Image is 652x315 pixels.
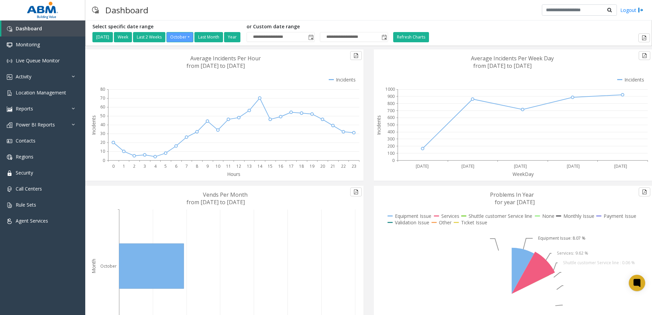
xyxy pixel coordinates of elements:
button: Year [224,32,240,42]
button: Export to pdf [350,51,362,60]
text: 21 [330,163,335,169]
img: pageIcon [92,2,99,18]
text: 19 [310,163,314,169]
img: 'icon' [7,154,12,160]
text: for year [DATE] [495,198,535,206]
span: Rule Sets [16,201,36,208]
img: 'icon' [7,90,12,96]
text: [DATE] [461,163,474,169]
span: Power BI Reports [16,121,55,128]
img: logout [638,6,643,14]
text: 30 [100,131,105,136]
span: Toggle popup [307,32,314,42]
text: 1 [123,163,125,169]
span: Location Management [16,89,66,96]
text: Average Incidents Per Week Day [471,55,554,62]
text: 17 [289,163,294,169]
text: 700 [387,108,395,114]
text: 7 [186,163,188,169]
text: [DATE] [614,163,627,169]
text: Problems In Year [490,191,534,198]
text: 14 [257,163,263,169]
text: 800 [387,101,395,106]
text: 4 [154,163,157,169]
text: 16 [278,163,283,169]
span: Reports [16,105,33,112]
span: Activity [16,73,31,80]
text: Services: 9.62 % [557,250,588,256]
text: 400 [387,129,395,135]
text: 600 [387,115,395,120]
text: 5 [164,163,167,169]
text: 70 [100,95,105,101]
text: from [DATE] to [DATE] [187,62,245,70]
img: 'icon' [7,106,12,112]
text: 10 [100,148,105,154]
text: 50 [100,113,105,119]
img: 'icon' [7,42,12,48]
text: Month [90,259,97,273]
img: 'icon' [7,74,12,80]
text: Equipment Issue: 8.07 % [538,235,586,241]
h3: Dashboard [102,2,152,18]
text: 2 [133,163,135,169]
text: 13 [247,163,252,169]
text: [DATE] [416,163,429,169]
h5: or Custom date range [247,24,388,30]
button: [DATE] [92,32,113,42]
text: 200 [387,143,395,149]
button: Last Month [194,32,223,42]
text: 18 [299,163,304,169]
button: October [166,32,193,42]
span: Monitoring [16,41,40,48]
button: Export to pdf [639,187,650,196]
text: 6 [175,163,177,169]
span: Regions [16,153,33,160]
text: 23 [352,163,356,169]
a: Logout [620,6,643,14]
text: WeekDay [513,171,534,177]
button: Export to pdf [639,51,650,60]
text: Incidents [375,115,382,135]
text: Hours [227,171,240,177]
text: from [DATE] to [DATE] [187,198,245,206]
text: Shuttle customer Service line : 0.06 % [563,260,635,266]
text: Incidents [90,115,97,135]
text: 12 [236,163,241,169]
text: 0 [392,157,395,163]
span: Dashboard [16,25,42,32]
text: 1000 [385,86,395,92]
img: 'icon' [7,186,12,192]
text: [DATE] [567,163,580,169]
text: 900 [387,93,395,99]
text: 11 [226,163,231,169]
text: 500 [387,122,395,127]
button: Export to pdf [638,33,650,42]
img: 'icon' [7,58,12,64]
text: 300 [387,136,395,142]
span: Live Queue Monitor [16,57,60,64]
img: 'icon' [7,138,12,144]
img: 'icon' [7,219,12,224]
text: Average Incidents Per Hour [190,55,261,62]
h5: Select specific date range [92,24,241,30]
text: 20 [100,139,105,145]
text: October [100,263,117,269]
button: Last 2 Weeks [133,32,165,42]
text: 40 [100,122,105,127]
text: 0 [103,157,105,163]
span: Toggle popup [380,32,388,42]
text: 10 [216,163,220,169]
img: 'icon' [7,122,12,128]
a: Dashboard [1,20,85,36]
img: 'icon' [7,170,12,176]
text: [DATE] [514,163,527,169]
text: 15 [268,163,272,169]
text: 80 [100,86,105,92]
text: 22 [341,163,346,169]
span: Call Centers [16,185,42,192]
text: Vends Per Month [203,191,248,198]
img: 'icon' [7,26,12,32]
text: 0 [112,163,115,169]
text: 100 [387,150,395,156]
